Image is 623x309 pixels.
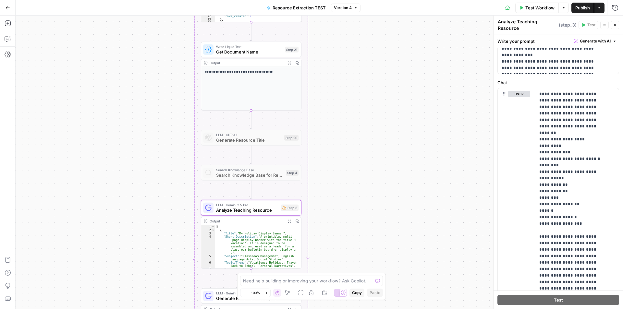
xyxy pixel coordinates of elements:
g: Edge from step_21 to step_20 [250,111,252,129]
span: LLM · Gemini 2.5 Pro [216,291,284,296]
span: Paste [370,290,380,296]
div: 2 [201,229,215,232]
button: user [508,91,530,97]
div: Step 21 [285,47,299,53]
span: Generate Resource Title [216,137,282,143]
button: Test Workflow [515,3,558,13]
span: Analyze Teaching Resource [216,207,278,213]
button: Test [497,295,619,305]
span: Write Liquid Text [216,44,282,49]
div: LLM · Gemini 2.5 ProAnalyze Teaching ResourceStep 3Output[ { "Title":"My Holiday Display Banner",... [201,200,301,269]
div: Step 20 [284,135,299,141]
span: Generate with AI [580,38,611,44]
g: Edge from step_16 to step_21 [250,22,252,41]
div: Output [210,60,284,65]
div: Write your prompt [494,34,623,48]
span: Test Workflow [525,5,555,11]
span: Publish [575,5,590,11]
span: Search Knowledge Base [216,167,283,172]
span: Get Document Name [216,49,282,55]
span: Copy [352,290,362,296]
span: Toggle code folding, rows 2 through 39 [211,229,215,232]
span: LLM · GPT-4.1 [216,132,282,137]
div: Search Knowledge BaseSearch Knowledge Base for ResourceStep 4 [201,165,301,181]
div: LLM · GPT-4.1Generate Resource TitleStep 20 [201,130,301,146]
div: 5 [201,255,215,261]
div: 4 [201,235,215,255]
div: 14 [201,21,215,24]
div: Step 3 [281,205,299,211]
button: Paste [367,289,383,297]
span: Version 4 [334,5,352,11]
span: Test [554,297,563,303]
label: Chat [497,79,619,86]
div: 3 [201,232,215,235]
div: 7 [201,267,215,277]
textarea: Analyze Teaching Resource [498,18,557,31]
span: ( step_3 ) [559,22,577,28]
span: Toggle code folding, rows 1 through 40 [211,225,215,229]
g: Edge from step_4 to step_3 [250,181,252,199]
div: Output [210,219,284,224]
button: Publish [571,3,594,13]
button: Copy [349,289,364,297]
div: Step 4 [286,170,299,176]
span: LLM · Gemini 2.5 Pro [216,202,278,208]
div: 13 [201,18,215,21]
div: 12 [201,15,215,18]
button: Resource Extraction TEST [263,3,330,13]
span: Toggle code folding, rows 14 through 16 [211,21,215,24]
span: 100% [251,290,260,295]
div: 1 [201,225,215,229]
span: Search Knowledge Base for Resource [216,172,283,178]
button: Version 4 [331,4,360,12]
g: Edge from step_20 to step_4 [250,146,252,164]
button: Generate with AI [571,37,619,45]
div: 6 [201,261,215,267]
span: Test [587,22,595,28]
button: Test [579,21,598,29]
span: Generate Resource Description [216,295,284,302]
span: Resource Extraction TEST [273,5,326,11]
